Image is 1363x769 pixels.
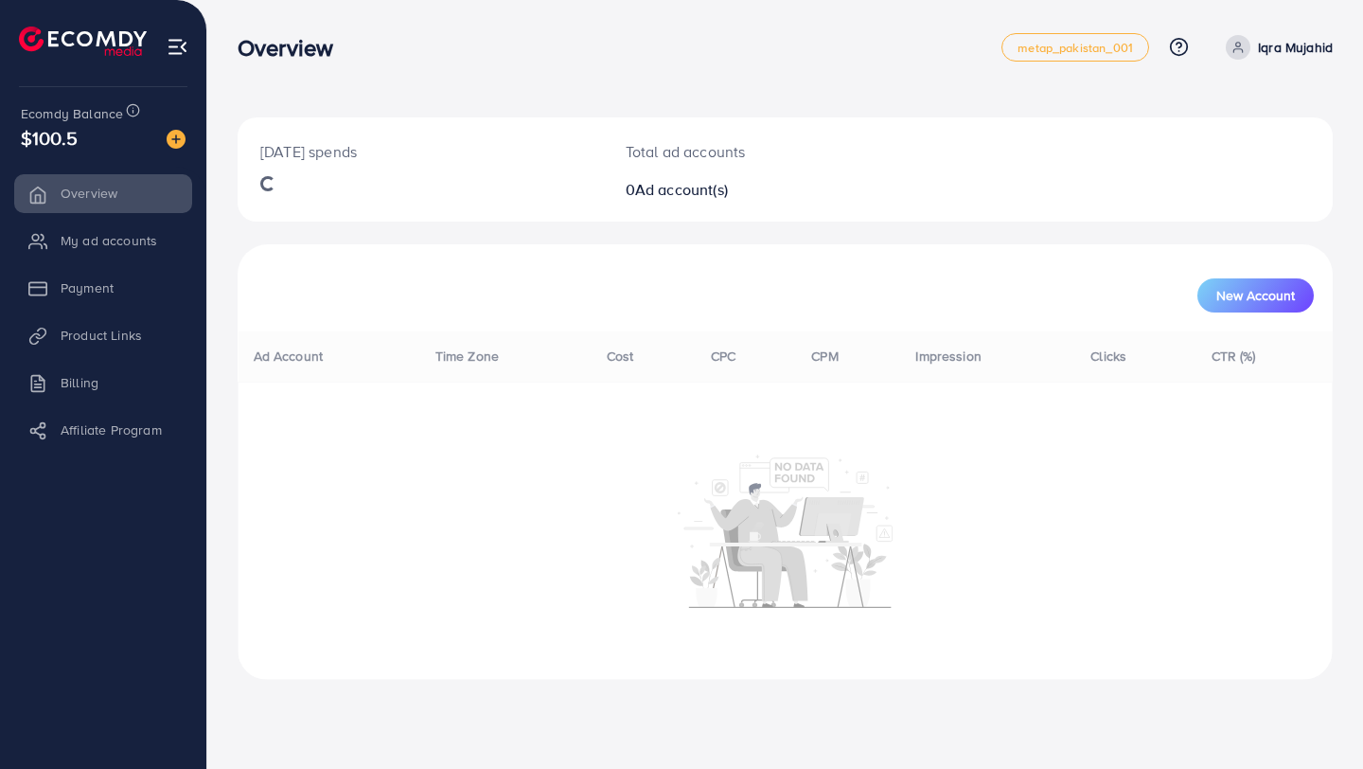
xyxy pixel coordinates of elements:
span: $100.5 [21,124,78,152]
img: image [167,130,186,149]
a: metap_pakistan_001 [1001,33,1149,62]
p: Total ad accounts [626,140,854,163]
h2: 0 [626,181,854,199]
p: Iqra Mujahid [1258,36,1333,59]
span: Ad account(s) [635,179,728,200]
span: New Account [1216,289,1295,302]
button: New Account [1197,278,1314,313]
img: menu [167,36,188,58]
p: [DATE] spends [260,140,580,163]
h3: Overview [238,34,348,62]
span: metap_pakistan_001 [1018,42,1133,54]
img: logo [19,27,147,56]
span: Ecomdy Balance [21,104,123,123]
a: Iqra Mujahid [1218,35,1333,60]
